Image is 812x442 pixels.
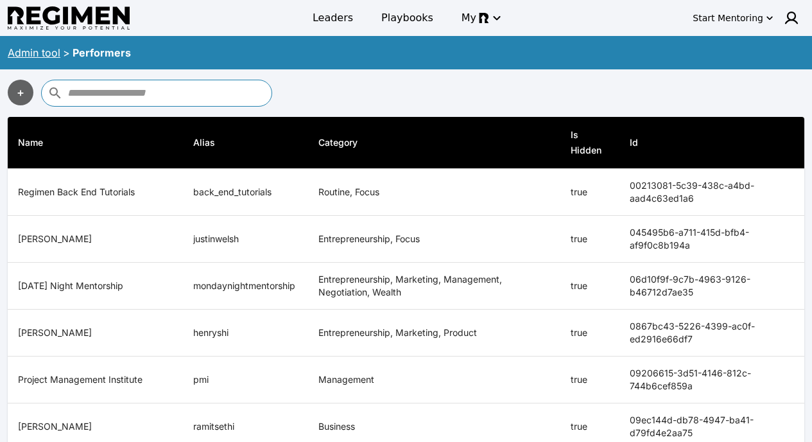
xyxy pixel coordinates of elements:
th: [PERSON_NAME] [8,216,183,263]
img: user icon [784,10,799,26]
a: Admin tool [8,46,60,59]
th: 06d10f9f-9c7b-4963-9126-b46712d7ae35 [619,263,804,310]
a: Playbooks [374,6,441,30]
td: henryshi [183,310,308,357]
th: 00213081-5c39-438c-a4bd-aad4c63ed1a6 [619,169,804,216]
td: pmi [183,357,308,403]
td: true [560,357,619,403]
th: 045495b6-a711-415d-bfb4-af9f0c8b194a [619,216,804,263]
th: Regimen Back End Tutorials [8,169,183,216]
div: > [63,45,70,60]
th: Alias [183,117,308,169]
a: Leaders [305,6,361,30]
img: Regimen logo [8,6,130,30]
td: true [560,263,619,310]
th: Project Management Institute [8,357,183,403]
span: Playbooks [381,10,433,26]
td: Entrepreneurship, Focus [308,216,560,263]
td: true [560,310,619,357]
td: mondaynightmentorship [183,263,308,310]
th: Is Hidden [560,117,619,169]
div: Performers [73,45,131,60]
th: 0867bc43-5226-4399-ac0f-ed2916e66df7 [619,310,804,357]
span: Leaders [313,10,353,26]
div: Start Mentoring [693,12,763,24]
td: Entrepreneurship, Marketing, Management, Negotiation, Wealth [308,263,560,310]
td: back_end_tutorials [183,169,308,216]
button: Start Mentoring [690,8,776,28]
td: justinwelsh [183,216,308,263]
th: [DATE] Night Mentorship [8,263,183,310]
th: 09206615-3d51-4146-812c-744b6cef859a [619,357,804,403]
td: true [560,169,619,216]
td: true [560,216,619,263]
td: Management [308,357,560,403]
span: My [462,10,476,26]
th: Id [619,117,804,169]
th: Category [308,117,560,169]
button: My [454,6,507,30]
td: Entrepreneurship, Marketing, Product [308,310,560,357]
td: Routine, Focus [308,169,560,216]
th: Name [8,117,183,169]
th: [PERSON_NAME] [8,310,183,357]
button: + [8,80,33,105]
